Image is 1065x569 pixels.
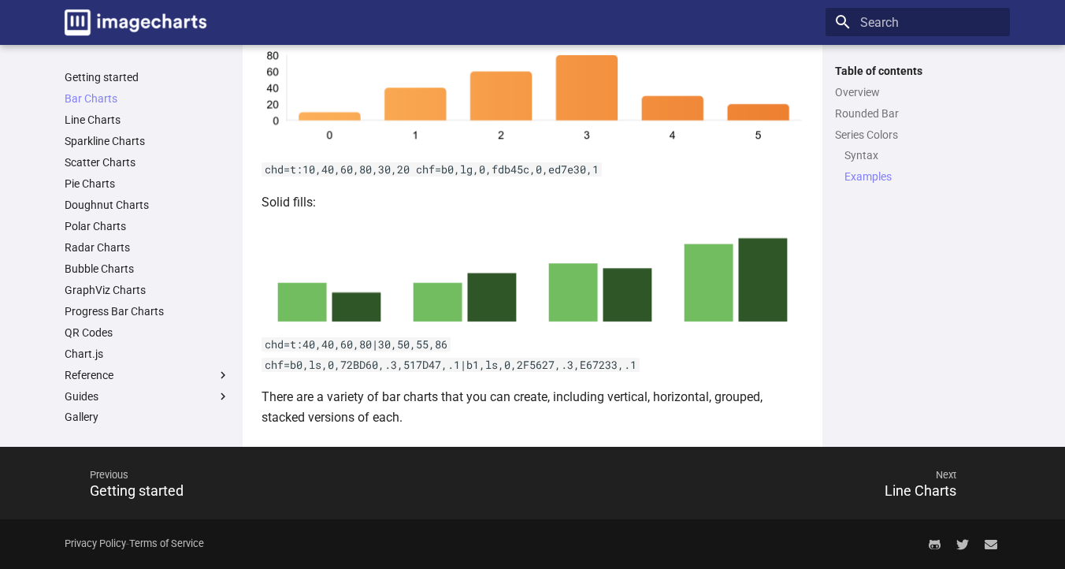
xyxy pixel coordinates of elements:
a: PreviousGetting started [55,450,532,516]
img: chart [262,50,803,147]
a: Gallery [65,410,230,424]
a: Terms of Service [129,537,204,549]
label: Reference [65,368,230,382]
a: GraphViz Charts [65,283,230,297]
a: Syntax [844,148,1000,162]
span: Getting started [90,482,184,499]
label: Guides [65,389,230,404]
code: chd=t:10,40,60,80,30,20 chf=b0,lg,0,fdb45c,0,ed7e30,1 [262,162,602,177]
a: NextLine Charts [532,450,1010,516]
a: Pie Charts [65,177,230,191]
a: Privacy Policy [65,537,126,549]
a: Bar Charts [65,91,230,106]
img: chart [262,225,803,322]
nav: Series Colors [835,148,1000,184]
div: - [65,530,204,558]
label: Table of contents [826,64,1010,78]
p: Solid fills: [262,192,803,213]
img: logo [65,9,206,35]
a: Progress Bar Charts [65,304,230,318]
a: Line Charts [65,113,230,127]
a: Bubble Charts [65,262,230,276]
span: Next [532,456,972,494]
a: Getting started [65,70,230,84]
a: Image-Charts documentation [58,3,213,42]
a: Series Colors [835,128,1000,142]
a: Doughnut Charts [65,198,230,212]
a: Overview [835,85,1000,99]
a: Rounded Bar [835,106,1000,121]
a: Scatter Charts [65,155,230,169]
nav: Table of contents [826,64,1010,184]
input: Search [826,8,1010,36]
a: Radar Charts [65,240,230,255]
code: chd=t:40,40,60,80|30,50,55,86 chf=b0,ls,0,72BD60,.3,517D47,.1|b1,ls,0,2F5627,.3,E67233,.1 [262,337,640,372]
span: Line Charts [885,482,956,499]
a: Examples [844,169,1000,184]
a: Sparkline Charts [65,134,230,148]
a: Chart.js [65,347,230,361]
span: Previous [74,456,514,494]
p: There are a variety of bar charts that you can create, including vertical, horizontal, grouped, s... [262,387,803,427]
a: QR Codes [65,325,230,340]
a: Polar Charts [65,219,230,233]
